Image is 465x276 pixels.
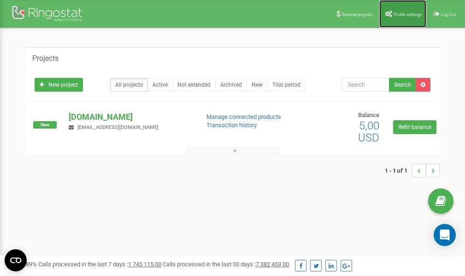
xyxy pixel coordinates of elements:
[394,12,422,17] span: Profile settings
[163,261,289,268] span: Calls processed in the last 30 days :
[358,112,379,118] span: Balance
[256,261,289,268] u: 7 382 453,00
[147,78,173,92] a: Active
[172,78,216,92] a: Not extended
[215,78,247,92] a: Archived
[77,124,159,130] span: [EMAIL_ADDRESS][DOMAIN_NAME]
[128,261,161,268] u: 1 745 115,00
[38,261,161,268] span: Calls processed in the last 7 days :
[342,78,389,92] input: Search
[206,122,257,129] a: Transaction history
[267,78,306,92] a: Trial period
[385,154,440,187] nav: ...
[5,249,27,271] button: Open CMP widget
[33,121,57,129] span: New
[358,119,379,144] span: 5,00 USD
[393,120,436,134] a: Refill balance
[35,78,83,92] a: New project
[434,224,456,246] div: Open Intercom Messenger
[441,12,456,17] span: Log Out
[206,113,281,120] a: Manage connected products
[247,78,268,92] a: New
[385,164,412,177] span: 1 - 1 of 1
[110,78,148,92] a: All projects
[389,78,416,92] button: Search
[341,12,373,17] span: Referral program
[69,111,191,123] p: [DOMAIN_NAME]
[32,54,59,63] h5: Projects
